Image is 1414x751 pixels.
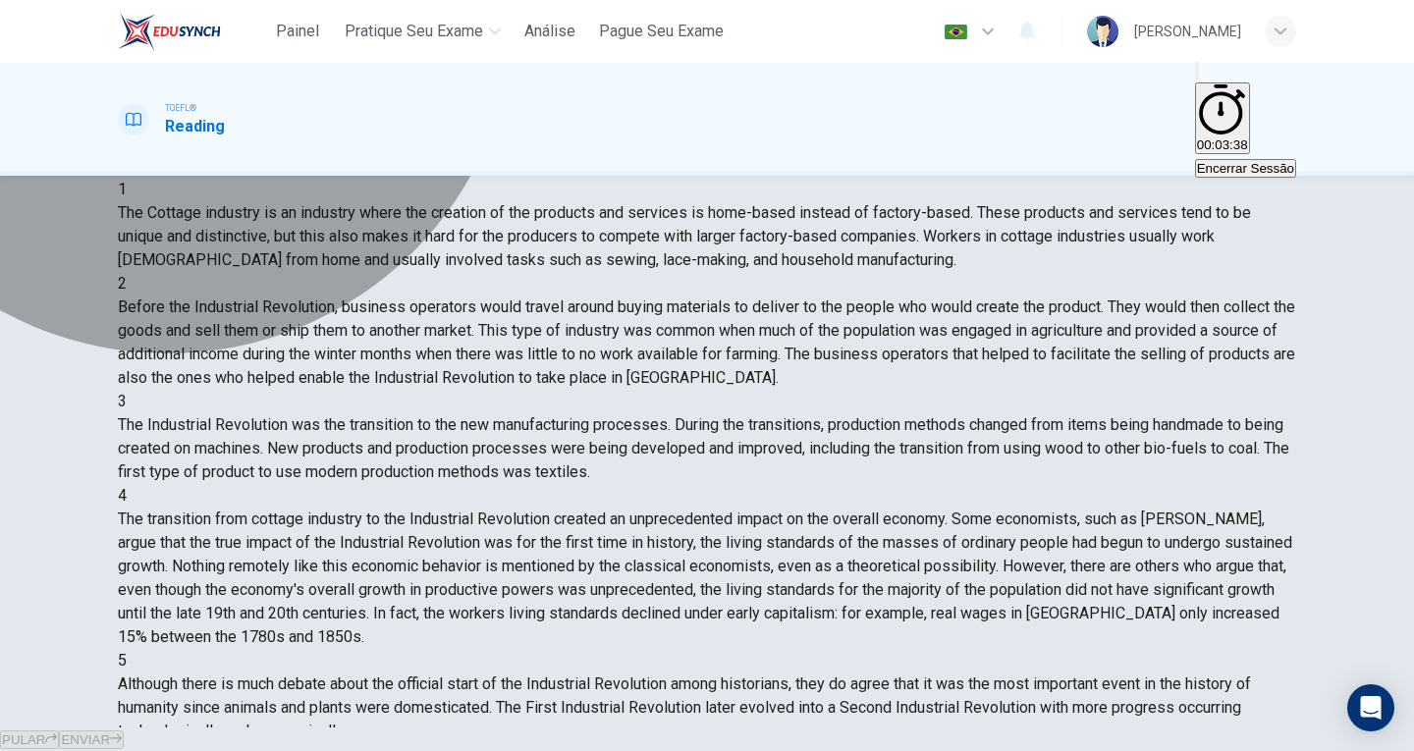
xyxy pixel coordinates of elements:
[944,25,968,39] img: pt
[1347,684,1394,731] div: Open Intercom Messenger
[1134,20,1241,43] div: [PERSON_NAME]
[1197,137,1248,152] span: 00:03:38
[1195,159,1296,178] button: Encerrar Sessão
[1197,161,1294,176] span: Encerrar Sessão
[165,115,225,138] h1: Reading
[266,14,329,49] button: Painel
[524,20,575,43] span: Análise
[1087,16,1118,47] img: Profile picture
[118,12,221,51] img: EduSynch logo
[276,20,319,43] span: Painel
[517,14,583,49] button: Análise
[118,12,266,51] a: EduSynch logo
[337,14,509,49] button: Pratique seu exame
[1195,82,1250,155] button: 00:03:38
[165,101,196,115] span: TOEFL®
[345,20,483,43] span: Pratique seu exame
[1195,59,1296,82] div: Silenciar
[1195,82,1296,157] div: Esconder
[599,20,724,43] span: Pague Seu Exame
[591,14,732,49] button: Pague Seu Exame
